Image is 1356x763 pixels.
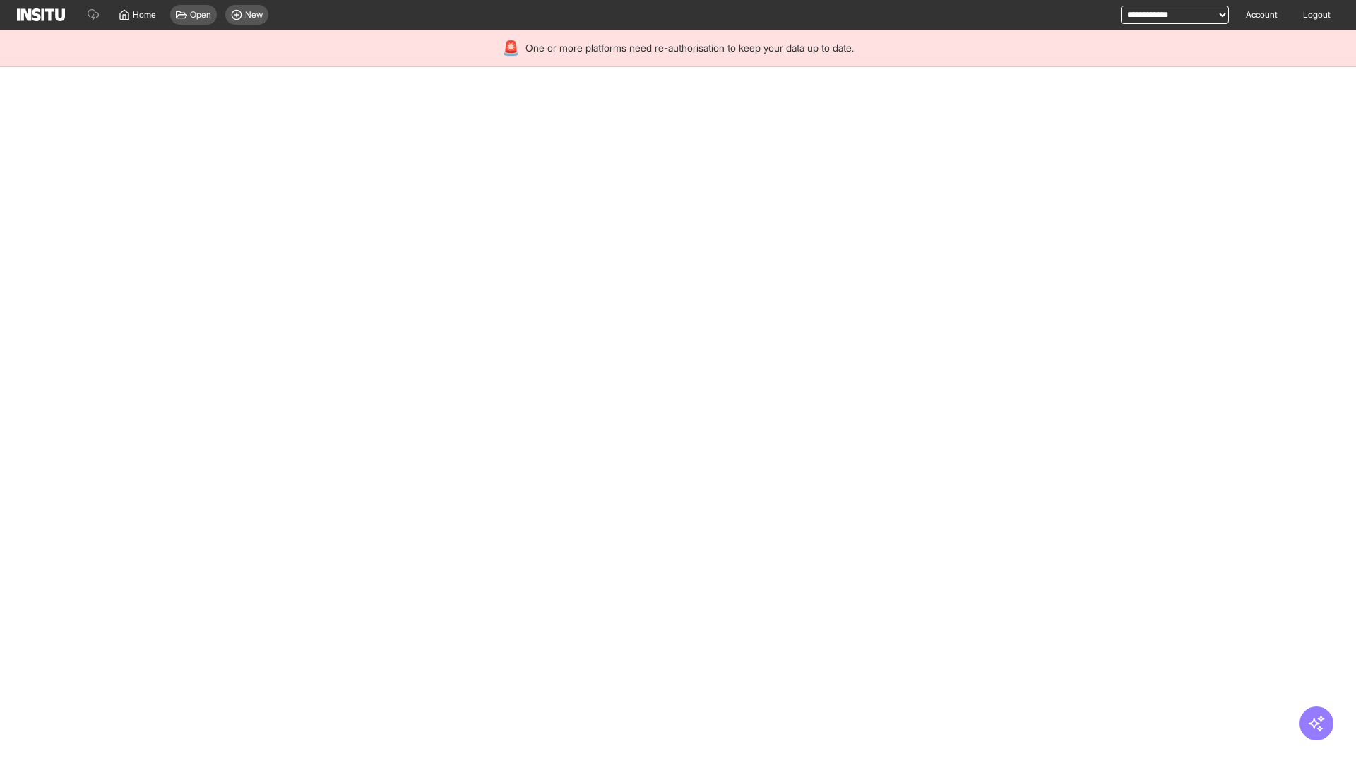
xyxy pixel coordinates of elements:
[502,38,520,58] div: 🚨
[190,9,211,20] span: Open
[525,41,854,55] span: One or more platforms need re-authorisation to keep your data up to date.
[17,8,65,21] img: Logo
[245,9,263,20] span: New
[133,9,156,20] span: Home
